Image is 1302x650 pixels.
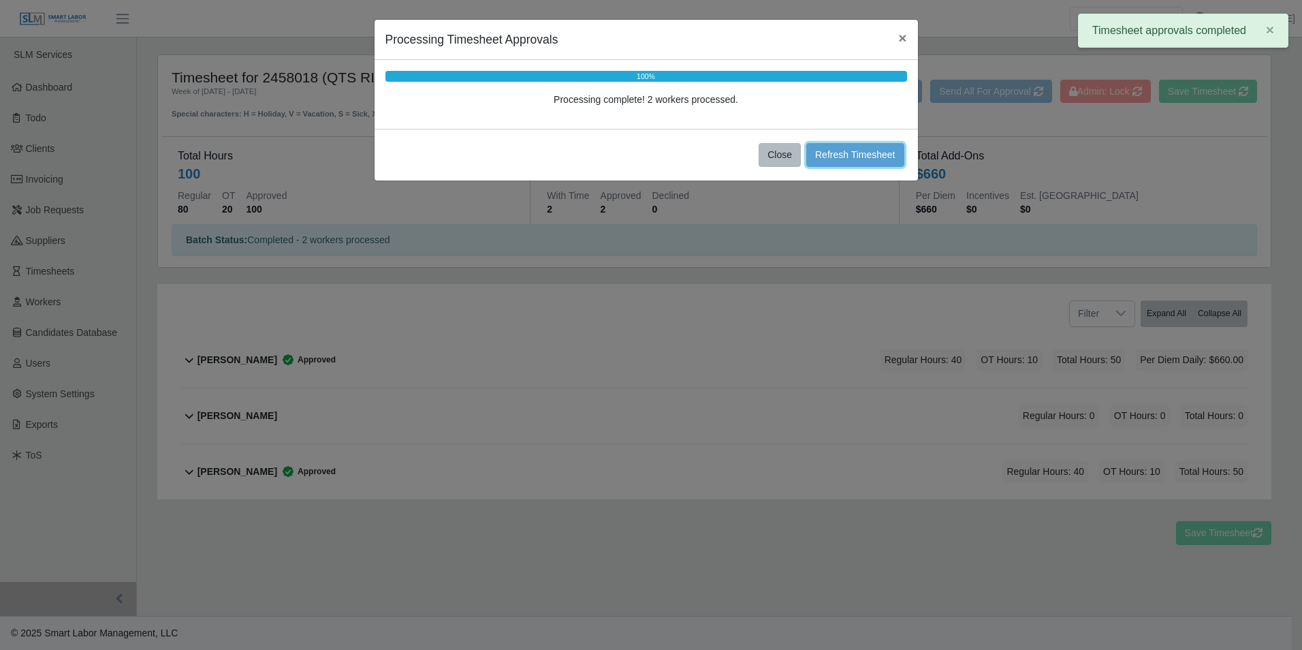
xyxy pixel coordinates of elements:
span: × [898,30,906,46]
div: 100% [385,71,907,82]
button: Close [887,20,917,56]
h5: Processing Timesheet Approvals [385,31,558,48]
button: Close [759,143,801,167]
button: Refresh Timesheet [806,143,904,167]
div: Timesheet approvals completed [1078,14,1288,48]
div: Processing complete! 2 workers processed. [385,93,907,107]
